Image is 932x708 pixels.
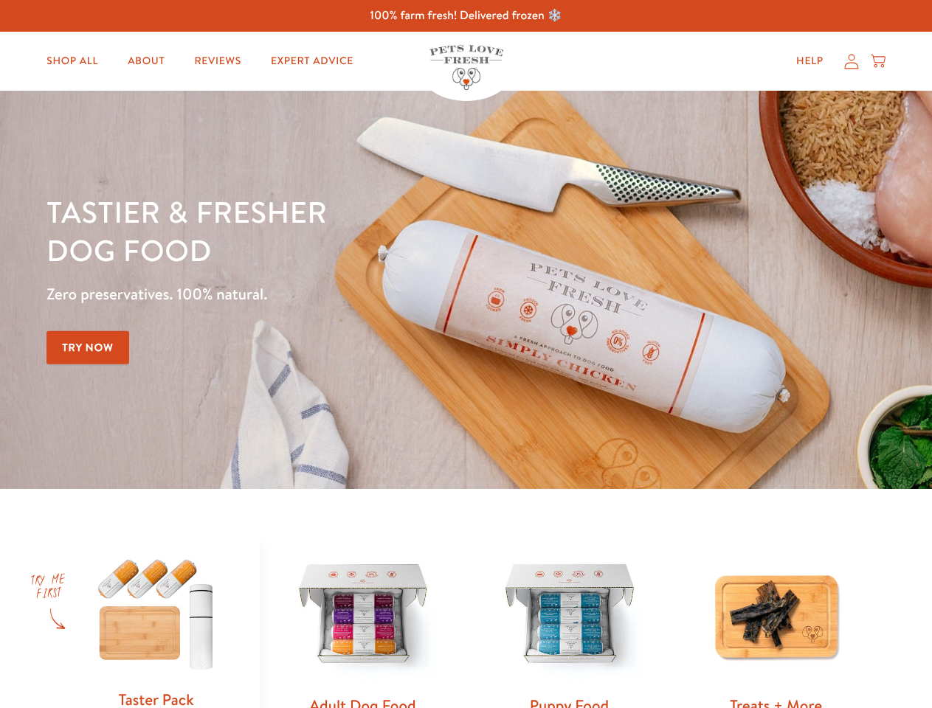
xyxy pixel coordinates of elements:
p: Zero preservatives. 100% natural. [46,281,606,308]
a: Help [784,46,835,76]
a: Reviews [182,46,252,76]
h1: Tastier & fresher dog food [46,192,606,269]
a: Expert Advice [259,46,365,76]
a: Shop All [35,46,110,76]
img: Pets Love Fresh [429,45,503,90]
a: Try Now [46,331,129,364]
a: About [116,46,176,76]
